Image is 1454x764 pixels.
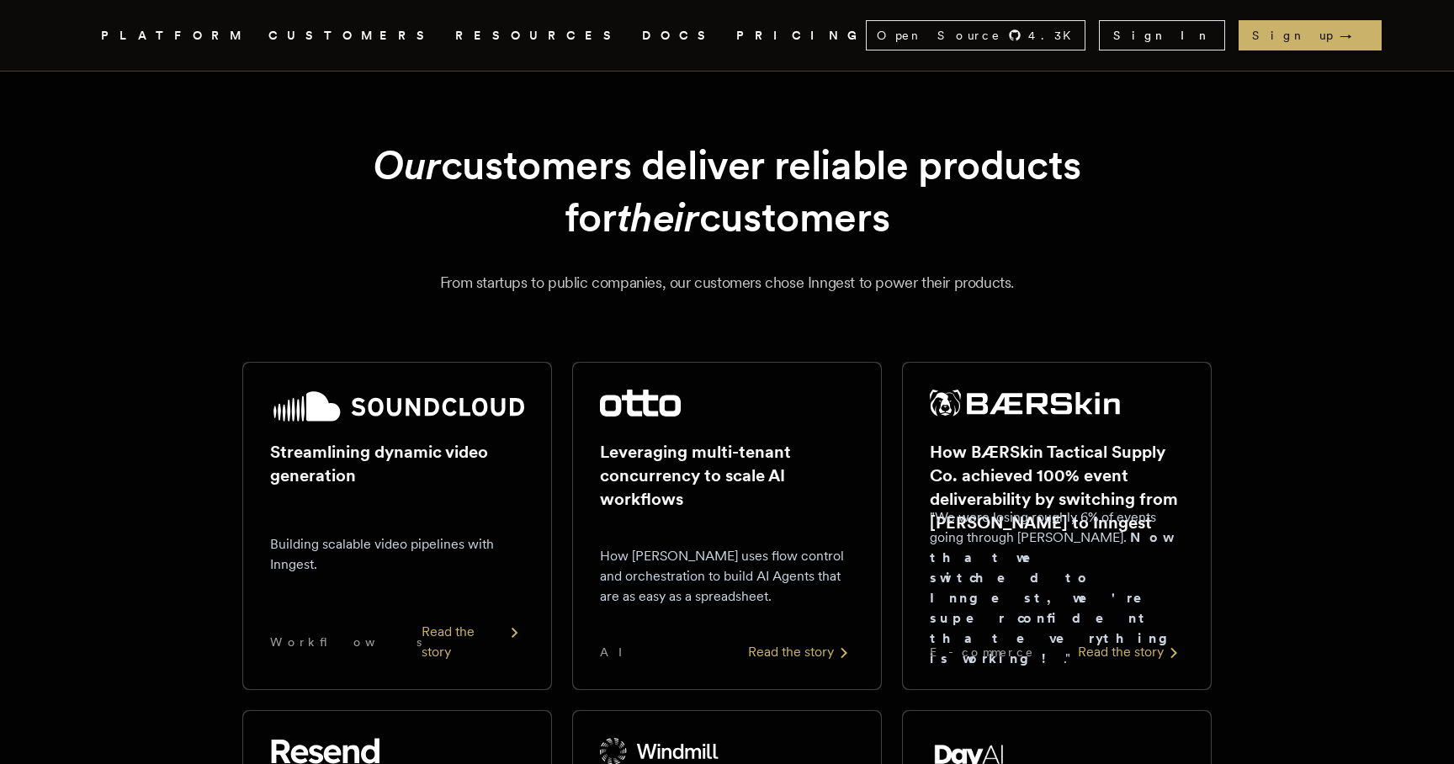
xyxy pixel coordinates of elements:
[242,362,552,690] a: SoundCloud logoStreamlining dynamic video generationBuilding scalable video pipelines with Innges...
[572,362,882,690] a: Otto logoLeveraging multi-tenant concurrency to scale AI workflowsHow [PERSON_NAME] uses flow con...
[642,25,716,46] a: DOCS
[930,644,1034,661] span: E-commerce
[121,271,1333,294] p: From startups to public companies, our customers chose Inngest to power their products.
[1099,20,1225,50] a: Sign In
[930,507,1184,669] p: "We were losing roughly 6% of events going through [PERSON_NAME]. ."
[1028,27,1081,44] span: 4.3 K
[736,25,866,46] a: PRICING
[930,529,1181,666] strong: Now that we switched to Inngest, we're super confident that everything is working!
[455,25,622,46] button: RESOURCES
[877,27,1001,44] span: Open Source
[373,141,441,189] em: Our
[101,25,248,46] button: PLATFORM
[270,390,524,423] img: SoundCloud
[617,193,699,241] em: their
[600,390,681,416] img: Otto
[600,644,637,661] span: AI
[902,362,1212,690] a: BÆRSkin Tactical Supply Co. logoHow BÆRSkin Tactical Supply Co. achieved 100% event deliverabilit...
[270,634,422,650] span: Workflows
[748,642,854,662] div: Read the story
[930,440,1184,534] h2: How BÆRSkin Tactical Supply Co. achieved 100% event deliverability by switching from [PERSON_NAME...
[283,139,1171,244] h1: customers deliver reliable products for customers
[600,546,854,607] p: How [PERSON_NAME] uses flow control and orchestration to build AI Agents that are as easy as a sp...
[930,390,1120,416] img: BÆRSkin Tactical Supply Co.
[1078,642,1184,662] div: Read the story
[1239,20,1382,50] a: Sign up
[270,440,524,487] h2: Streamlining dynamic video generation
[270,534,524,575] p: Building scalable video pipelines with Inngest.
[600,440,854,511] h2: Leveraging multi-tenant concurrency to scale AI workflows
[268,25,435,46] a: CUSTOMERS
[422,622,524,662] div: Read the story
[1340,27,1368,44] span: →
